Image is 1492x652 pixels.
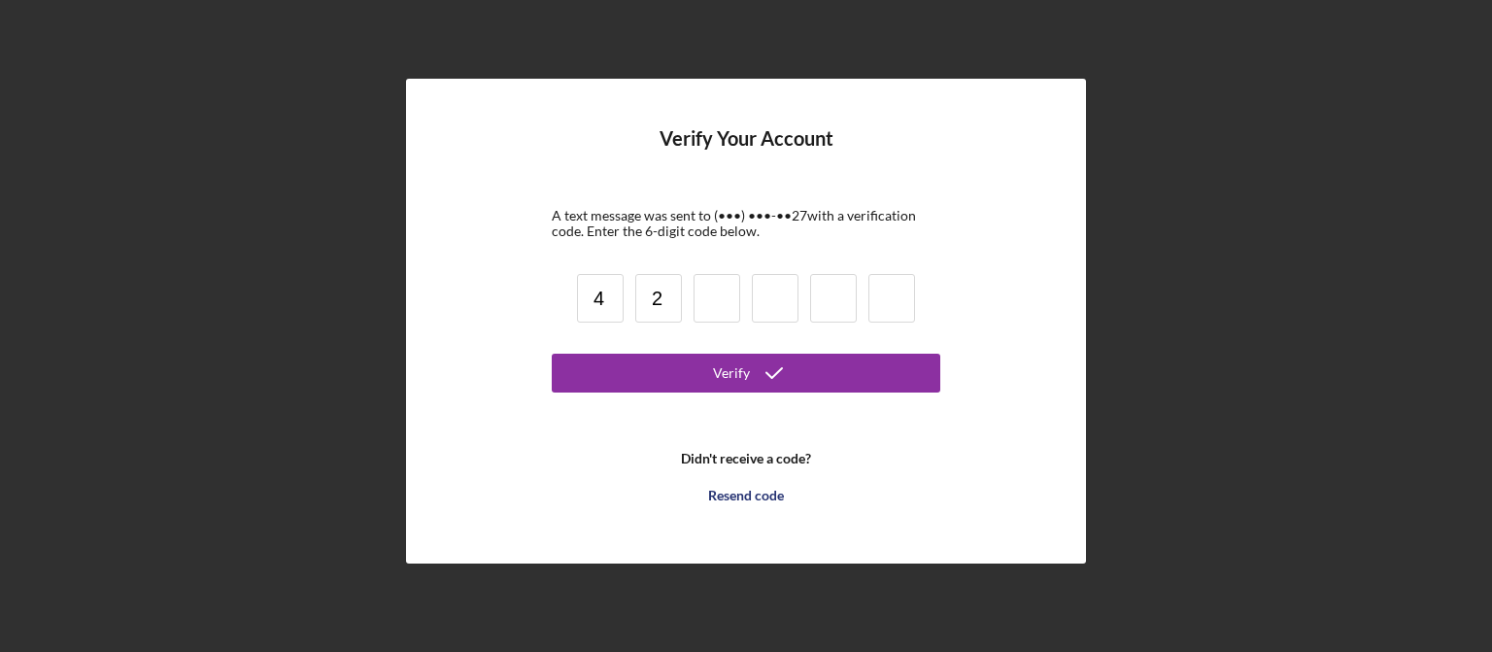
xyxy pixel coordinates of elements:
div: Verify [713,354,750,393]
div: A text message was sent to (•••) •••-•• 27 with a verification code. Enter the 6-digit code below. [552,208,940,239]
div: Resend code [708,476,784,515]
button: Verify [552,354,940,393]
button: Resend code [552,476,940,515]
h4: Verify Your Account [660,127,833,179]
b: Didn't receive a code? [681,451,811,466]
